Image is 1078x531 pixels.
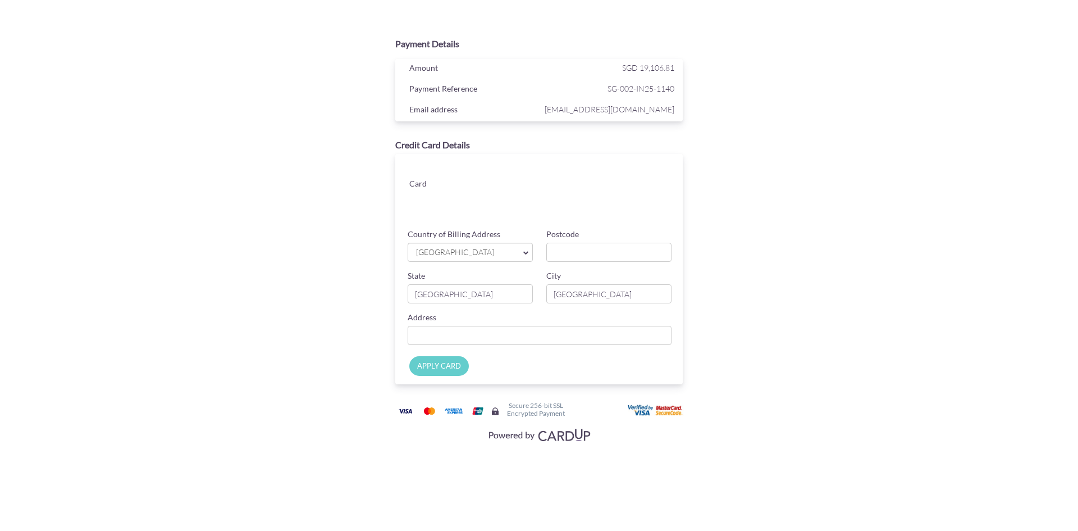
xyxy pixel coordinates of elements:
span: SG-002-IN25-1140 [542,81,674,96]
iframe: Secure card security code input frame [577,190,672,210]
iframe: Secure card expiration date input frame [480,190,575,210]
div: Payment Details [395,38,683,51]
h6: Secure 256-bit SSL Encrypted Payment [507,402,565,416]
div: Email address [401,102,542,119]
label: State [408,270,425,282]
img: Secure lock [491,407,500,416]
label: City [546,270,561,282]
img: Union Pay [467,404,489,418]
div: Card [401,176,471,193]
label: Country of Billing Address [408,229,500,240]
iframe: Secure card number input frame [480,165,673,185]
div: Amount [401,61,542,78]
span: SGD 19,106.81 [622,63,674,72]
a: [GEOGRAPHIC_DATA] [408,243,533,262]
label: Postcode [546,229,579,240]
div: Payment Reference [401,81,542,98]
img: Visa [394,404,417,418]
input: APPLY CARD [409,356,469,376]
img: User card [628,405,684,417]
label: Address [408,312,436,323]
span: [EMAIL_ADDRESS][DOMAIN_NAME] [542,102,674,116]
img: Mastercard [418,404,441,418]
span: [GEOGRAPHIC_DATA] [415,247,514,258]
img: American Express [442,404,465,418]
img: Visa, Mastercard [483,424,595,445]
div: Credit Card Details [395,139,683,152]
